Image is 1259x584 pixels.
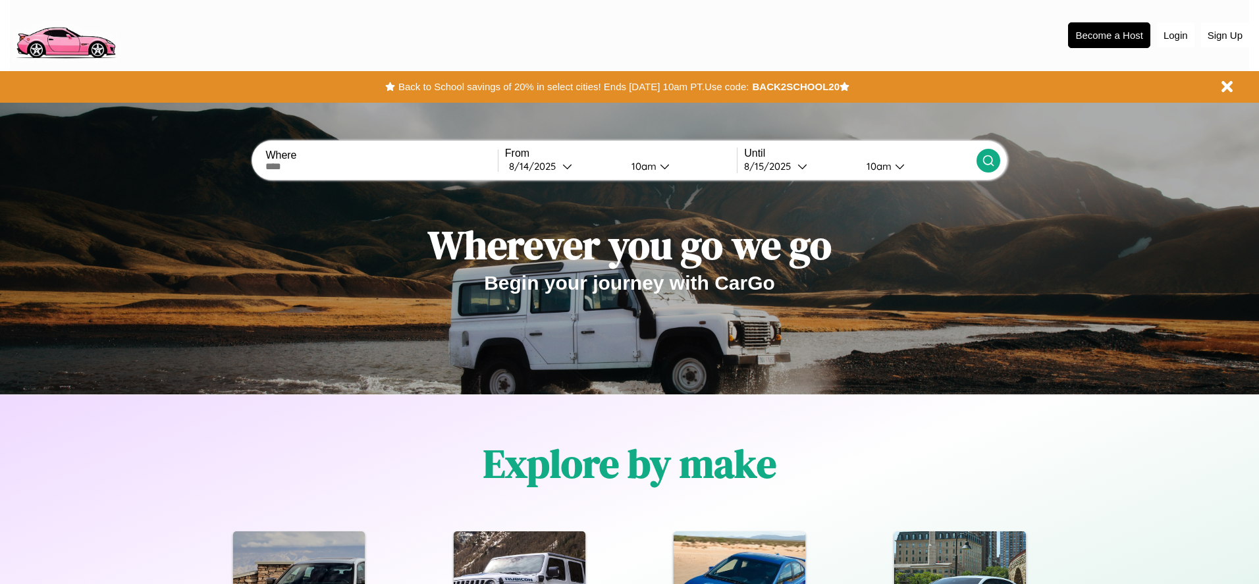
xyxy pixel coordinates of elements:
div: 10am [625,160,660,173]
button: Become a Host [1068,22,1150,48]
div: 8 / 14 / 2025 [509,160,562,173]
div: 10am [860,160,895,173]
h1: Explore by make [483,437,776,491]
button: Back to School savings of 20% in select cities! Ends [DATE] 10am PT.Use code: [395,78,752,96]
button: Login [1157,23,1194,47]
label: Where [265,149,497,161]
img: logo [10,7,121,62]
button: Sign Up [1201,23,1249,47]
button: 8/14/2025 [505,159,621,173]
button: 10am [856,159,976,173]
button: 10am [621,159,737,173]
b: BACK2SCHOOL20 [752,81,840,92]
div: 8 / 15 / 2025 [744,160,797,173]
label: From [505,147,737,159]
label: Until [744,147,976,159]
